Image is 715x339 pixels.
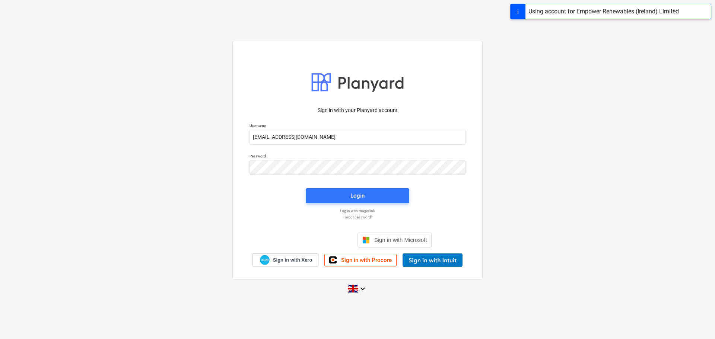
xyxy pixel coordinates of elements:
[306,188,409,203] button: Login
[273,257,312,263] span: Sign in with Xero
[250,123,465,129] p: Username
[374,237,427,243] span: Sign in with Microsoft
[250,106,465,114] p: Sign in with your Planyard account
[358,284,367,293] i: keyboard_arrow_down
[324,254,397,266] a: Sign in with Procore
[252,253,319,266] a: Sign in with Xero
[362,236,370,244] img: Microsoft logo
[250,154,465,160] p: Password
[280,232,355,248] iframe: Sign in with Google Button
[246,208,469,213] a: Log in with magic link
[260,255,270,265] img: Xero logo
[341,257,392,263] span: Sign in with Procore
[350,191,365,201] div: Login
[250,130,465,145] input: Username
[528,7,679,16] div: Using account for Empower Renewables (Ireland) Limited
[246,215,469,220] a: Forgot password?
